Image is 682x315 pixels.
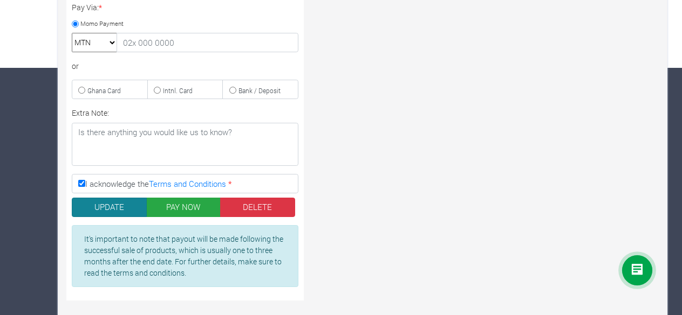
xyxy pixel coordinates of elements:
input: I acknowledge theTerms and Conditions * [78,180,85,187]
label: I acknowledge the [72,174,298,193]
a: Terms and Conditions [149,178,226,189]
div: or [72,60,298,72]
p: It's important to note that payout will be made following the successful sale of products, which ... [84,233,286,279]
small: Momo Payment [80,19,124,27]
small: Intnl. Card [163,86,193,95]
small: Ghana Card [87,86,121,95]
label: Pay Via: [72,2,102,13]
button: DELETE [220,198,295,217]
input: Ghana Card [78,87,85,94]
button: UPDATE [72,198,147,217]
label: Extra Note: [72,107,109,118]
input: Bank / Deposit [229,87,236,94]
input: Momo Payment [72,20,79,27]
input: 02x 000 0000 [117,33,298,52]
small: Bank / Deposit [238,86,281,95]
input: Intnl. Card [154,87,161,94]
button: PAY NOW [146,198,221,217]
